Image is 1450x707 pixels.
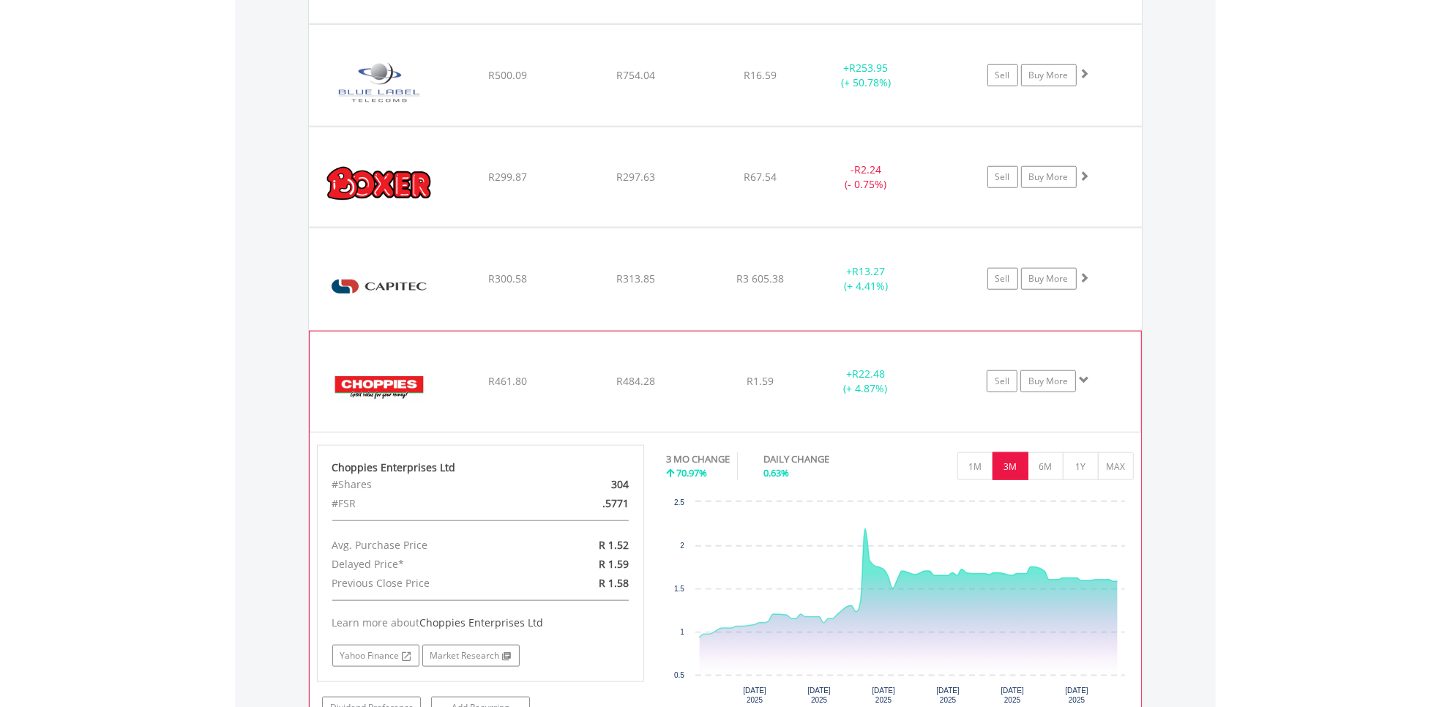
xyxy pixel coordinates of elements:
span: R 1.58 [599,576,629,590]
div: 3 MO CHANGE [666,452,730,466]
div: 304 [534,475,640,494]
a: Yahoo Finance [332,645,419,667]
span: R313.85 [616,272,655,285]
text: 1.5 [674,585,684,593]
span: R 1.59 [599,557,629,571]
span: 0.63% [763,466,789,479]
span: R484.28 [616,374,655,388]
div: .5771 [534,494,640,513]
button: 1Y [1063,452,1099,480]
div: + (+ 4.41%) [811,264,922,293]
span: R253.95 [849,61,888,75]
div: + (+ 4.87%) [810,367,920,396]
text: [DATE] 2025 [1001,687,1024,704]
span: R297.63 [616,170,655,184]
button: 6M [1028,452,1064,480]
div: - (- 0.75%) [811,162,922,192]
div: Delayed Price* [321,555,534,574]
div: Avg. Purchase Price [321,536,534,555]
text: 2 [680,542,684,550]
span: R461.80 [488,374,527,388]
a: Sell [987,64,1018,86]
span: R1.59 [747,374,774,388]
a: Sell [987,166,1018,188]
text: 0.5 [674,671,684,679]
div: #FSR [321,494,534,513]
text: [DATE] 2025 [1065,687,1088,704]
span: 70.97% [676,466,707,479]
div: Choppies Enterprises Ltd [332,460,629,475]
text: [DATE] 2025 [936,687,960,704]
a: Buy More [1021,166,1077,188]
text: 1 [680,628,684,636]
span: R 1.52 [599,538,629,552]
span: R300.58 [488,272,527,285]
a: Buy More [1021,268,1077,290]
span: R22.48 [852,367,885,381]
span: R13.27 [852,264,885,278]
img: EQU.ZA.BLU.png [316,43,442,122]
span: R500.09 [488,68,527,82]
div: DAILY CHANGE [763,452,881,466]
text: [DATE] 2025 [872,687,895,704]
span: R2.24 [854,162,881,176]
img: EQU.ZA.BOX.png [316,146,442,224]
button: 1M [957,452,993,480]
div: + (+ 50.78%) [811,61,922,90]
button: 3M [993,452,1028,480]
text: [DATE] 2025 [807,687,831,704]
a: Sell [987,370,1017,392]
div: Previous Close Price [321,574,534,593]
a: Market Research [422,645,520,667]
a: Sell [987,268,1018,290]
div: #Shares [321,475,534,494]
span: R67.54 [744,170,777,184]
span: R299.87 [488,170,527,184]
img: EQU.ZA.CPI.png [316,247,442,326]
span: R3 605.38 [736,272,784,285]
text: [DATE] 2025 [743,687,766,704]
text: 2.5 [674,498,684,506]
img: EQU.ZA.CHP.png [317,350,443,429]
a: Buy More [1021,64,1077,86]
div: Learn more about [332,616,629,630]
a: Buy More [1020,370,1076,392]
span: R754.04 [616,68,655,82]
span: Choppies Enterprises Ltd [420,616,544,629]
button: MAX [1098,452,1134,480]
span: R16.59 [744,68,777,82]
